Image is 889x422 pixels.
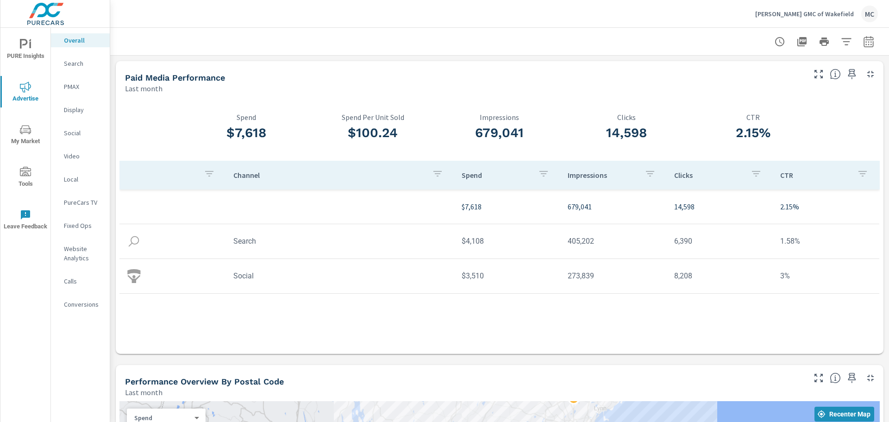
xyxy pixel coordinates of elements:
[454,264,561,288] td: $3,510
[51,103,110,117] div: Display
[51,274,110,288] div: Calls
[3,39,48,62] span: PURE Insights
[134,414,191,422] p: Spend
[560,229,667,253] td: 405,202
[674,201,766,212] p: 14,598
[690,113,817,121] p: CTR
[64,300,102,309] p: Conversions
[3,167,48,189] span: Tools
[51,172,110,186] div: Local
[674,170,744,180] p: Clicks
[861,6,878,22] div: MC
[863,371,878,385] button: Minimize Widget
[64,128,102,138] p: Social
[64,277,102,286] p: Calls
[859,32,878,51] button: Select Date Range
[815,32,833,51] button: Print Report
[64,175,102,184] p: Local
[226,264,454,288] td: Social
[51,219,110,233] div: Fixed Ops
[690,125,817,141] h3: 2.15%
[780,170,850,180] p: CTR
[310,113,437,121] p: Spend Per Unit Sold
[436,113,563,121] p: Impressions
[51,195,110,209] div: PureCars TV
[667,229,773,253] td: 6,390
[64,221,102,230] p: Fixed Ops
[127,234,141,248] img: icon-search.svg
[773,229,879,253] td: 1.58%
[3,82,48,104] span: Advertise
[64,36,102,45] p: Overall
[568,170,637,180] p: Impressions
[780,201,872,212] p: 2.15%
[51,126,110,140] div: Social
[818,410,870,418] span: Recenter Map
[814,407,874,422] button: Recenter Map
[51,242,110,265] div: Website Analytics
[64,105,102,114] p: Display
[845,371,859,385] span: Save this to your personalized report
[462,201,553,212] p: $7,618
[310,125,437,141] h3: $100.24
[127,269,141,283] img: icon-social.svg
[51,297,110,311] div: Conversions
[830,69,841,80] span: Understand performance metrics over the selected time range.
[51,80,110,94] div: PMAX
[837,32,856,51] button: Apply Filters
[0,28,50,241] div: nav menu
[667,264,773,288] td: 8,208
[830,372,841,384] span: Understand performance data by postal code. Individual postal codes can be selected and expanded ...
[64,198,102,207] p: PureCars TV
[64,244,102,263] p: Website Analytics
[811,371,826,385] button: Make Fullscreen
[811,67,826,82] button: Make Fullscreen
[462,170,531,180] p: Spend
[125,387,163,398] p: Last month
[233,170,425,180] p: Channel
[773,264,879,288] td: 3%
[436,125,563,141] h3: 679,041
[560,264,667,288] td: 273,839
[568,201,659,212] p: 679,041
[793,32,811,51] button: "Export Report to PDF"
[863,67,878,82] button: Minimize Widget
[563,125,690,141] h3: 14,598
[125,83,163,94] p: Last month
[51,149,110,163] div: Video
[454,229,561,253] td: $4,108
[183,125,310,141] h3: $7,618
[3,209,48,232] span: Leave Feedback
[183,113,310,121] p: Spend
[64,151,102,161] p: Video
[51,57,110,70] div: Search
[64,82,102,91] p: PMAX
[125,377,284,386] h5: Performance Overview By Postal Code
[226,229,454,253] td: Search
[51,33,110,47] div: Overall
[755,10,854,18] p: [PERSON_NAME] GMC of Wakefield
[125,73,225,82] h5: Paid Media Performance
[563,113,690,121] p: Clicks
[845,67,859,82] span: Save this to your personalized report
[64,59,102,68] p: Search
[3,124,48,147] span: My Market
